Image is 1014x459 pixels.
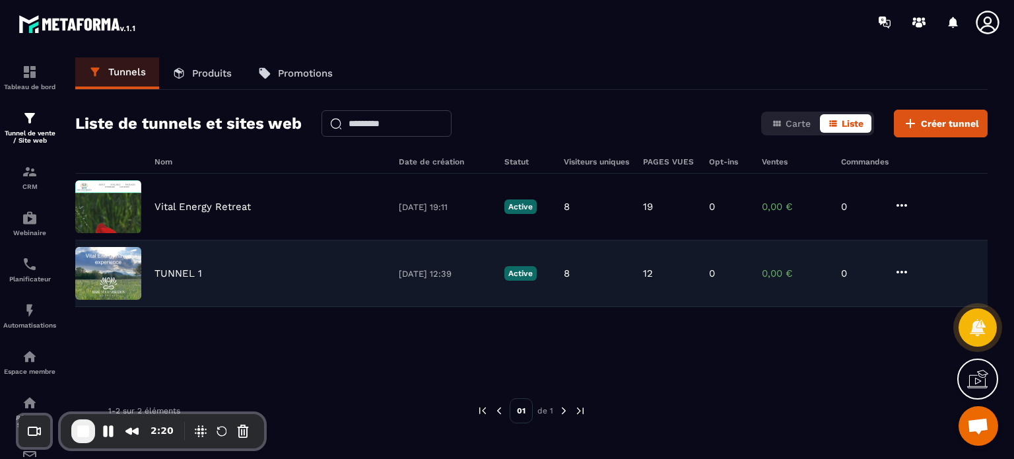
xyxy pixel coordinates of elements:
p: 8 [564,201,570,213]
span: Créer tunnel [921,117,979,130]
img: prev [493,405,505,417]
img: social-network [22,395,38,411]
img: next [558,405,570,417]
span: Carte [786,118,811,129]
p: Tunnels [108,66,146,78]
p: Produits [192,67,232,79]
p: 0,00 € [762,267,828,279]
button: Créer tunnel [894,110,988,137]
a: social-networksocial-networkRéseaux Sociaux [3,385,56,439]
img: automations [22,349,38,365]
img: scheduler [22,256,38,272]
p: 0,00 € [762,201,828,213]
p: Planificateur [3,275,56,283]
p: Webinaire [3,229,56,236]
img: image [75,180,141,233]
a: Tunnels [75,57,159,89]
p: 19 [643,201,653,213]
p: CRM [3,183,56,190]
p: TUNNEL 1 [154,267,202,279]
img: logo [18,12,137,36]
img: prev [477,405,489,417]
h6: Opt-ins [709,157,749,166]
h6: PAGES VUES [643,157,696,166]
h2: Liste de tunnels et sites web [75,110,302,137]
img: next [574,405,586,417]
p: de 1 [537,406,553,416]
img: formation [22,64,38,80]
img: automations [22,210,38,226]
p: Active [504,199,537,214]
img: formation [22,110,38,126]
h6: Ventes [762,157,828,166]
a: automationsautomationsAutomatisations [3,293,56,339]
p: Automatisations [3,322,56,329]
p: 01 [510,398,533,423]
h6: Nom [154,157,386,166]
a: Ouvrir le chat [959,406,998,446]
p: Active [504,266,537,281]
h6: Visiteurs uniques [564,157,630,166]
p: Tableau de bord [3,83,56,90]
button: Liste [820,114,871,133]
a: Produits [159,57,245,89]
p: 0 [841,201,881,213]
img: image [75,247,141,300]
p: [DATE] 12:39 [399,269,491,279]
p: 8 [564,267,570,279]
img: automations [22,302,38,318]
h6: Commandes [841,157,889,166]
a: automationsautomationsEspace membre [3,339,56,385]
a: schedulerschedulerPlanificateur [3,246,56,293]
a: formationformationTunnel de vente / Site web [3,100,56,154]
p: Promotions [278,67,333,79]
p: [DATE] 19:11 [399,202,491,212]
p: Tunnel de vente / Site web [3,129,56,144]
button: Carte [764,114,819,133]
a: formationformationTableau de bord [3,54,56,100]
p: Espace membre [3,368,56,375]
h6: Date de création [399,157,491,166]
p: 0 [841,267,881,279]
p: 0 [709,201,715,213]
p: Réseaux Sociaux [3,414,56,429]
p: 12 [643,267,653,279]
img: formation [22,164,38,180]
span: Liste [842,118,863,129]
p: 1-2 sur 2 éléments [108,406,180,415]
a: automationsautomationsWebinaire [3,200,56,246]
a: formationformationCRM [3,154,56,200]
p: Vital Energy Retreat [154,201,251,213]
p: 0 [709,267,715,279]
a: Promotions [245,57,346,89]
h6: Statut [504,157,551,166]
